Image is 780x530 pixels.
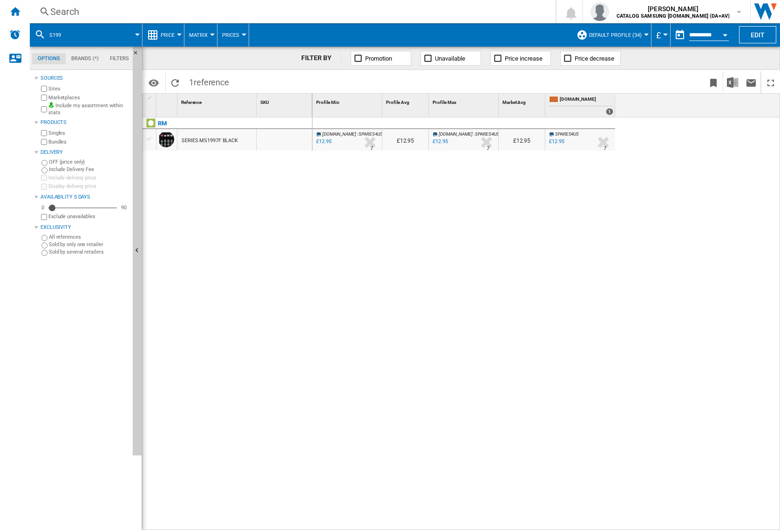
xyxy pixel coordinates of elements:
[258,94,312,108] div: SKU Sort None
[48,102,54,108] img: mysite-bg-18x18.png
[49,166,129,173] label: Include Delivery Fee
[50,5,531,18] div: Search
[474,131,499,137] span: : SPARES4US
[384,94,428,108] div: Sort None
[322,131,356,137] span: [DOMAIN_NAME]
[431,94,498,108] div: Profile Max Sort None
[560,51,621,66] button: Price decrease
[179,94,256,108] div: Sort None
[560,96,613,104] span: [DOMAIN_NAME]
[48,203,117,213] md-slider: Availability
[41,224,129,231] div: Exclusivity
[723,71,742,93] button: Download in Excel
[119,204,129,211] div: 90
[258,94,312,108] div: Sort None
[41,86,47,92] input: Sites
[577,23,646,47] div: Default profile (34)
[66,53,104,64] md-tab-item: Brands (*)
[49,248,129,255] label: Sold by several retailers
[189,32,208,38] span: Matrix
[742,71,760,93] button: Send this report by email
[357,131,383,137] span: : SPARES4US
[39,204,47,211] div: 0
[181,100,202,105] span: Reference
[386,100,409,105] span: Profile Avg
[32,53,66,64] md-tab-item: Options
[133,47,144,63] button: Hide
[704,71,723,93] button: Bookmark this report
[382,129,428,151] div: £12.95
[314,94,382,108] div: Sort None
[365,55,392,62] span: Promotion
[41,242,47,248] input: Sold by only one retailer
[41,119,129,126] div: Products
[184,71,234,91] span: 1
[41,160,47,166] input: OFF (price only)
[589,23,646,47] button: Default profile (34)
[384,94,428,108] div: Profile Avg Sort None
[548,137,564,146] div: £12.95
[144,74,163,91] button: Options
[49,32,61,38] span: S199
[147,23,179,47] div: Price
[589,32,642,38] span: Default profile (34)
[351,51,411,66] button: Promotion
[41,250,47,256] input: Sold by several retailers
[656,23,665,47] button: £
[222,23,244,47] div: Prices
[41,214,47,220] input: Display delivery price
[48,183,129,190] label: Display delivery price
[49,23,70,47] button: S199
[133,47,142,455] button: Hide
[490,51,551,66] button: Price increase
[505,55,543,62] span: Price increase
[48,102,129,117] label: Include my assortment within stats
[41,75,129,82] div: Sources
[41,167,47,173] input: Include Delivery Fee
[727,77,738,88] img: excel-24x24.png
[717,25,733,42] button: Open calendar
[301,54,341,63] div: FILTER BY
[48,213,129,220] label: Exclude unavailables
[34,23,137,47] div: S199
[48,174,129,181] label: Include delivery price
[315,137,331,146] div: Last updated : Tuesday, 19 August 2025 01:53
[606,108,613,115] div: 1 offers sold by AMAZON.CO.UK
[761,71,780,93] button: Maximize
[433,100,456,105] span: Profile Max
[547,94,615,117] div: [DOMAIN_NAME] 1 offers sold by AMAZON.CO.UK
[260,100,269,105] span: SKU
[48,85,129,92] label: Sites
[49,158,129,165] label: OFF (price only)
[48,130,129,137] label: Singles
[41,139,47,145] input: Bundles
[316,100,339,105] span: Profile Min
[41,103,47,115] input: Include my assortment within stats
[48,138,129,145] label: Bundles
[314,94,382,108] div: Profile Min Sort None
[158,94,177,108] div: Sort None
[41,95,47,101] input: Marketplaces
[182,130,238,151] div: SERIES MS1997F BLACK
[222,32,239,38] span: Prices
[617,13,730,19] b: CATALOG SAMSUNG [DOMAIN_NAME] (DA+AV)
[604,144,606,153] div: Delivery Time : 7 days
[431,137,448,146] div: Last updated : Tuesday, 19 August 2025 01:53
[487,144,489,153] div: Delivery Time : 7 days
[194,77,229,87] span: reference
[549,138,564,145] div: £12.95
[49,241,129,248] label: Sold by only one retailer
[104,53,135,64] md-tab-item: Filters
[41,149,129,156] div: Delivery
[41,175,47,181] input: Include delivery price
[656,30,661,40] span: £
[555,131,579,137] span: SPARES4US
[370,144,373,153] div: Delivery Time : 7 days
[435,55,465,62] span: Unavailable
[41,130,47,136] input: Singles
[189,23,212,47] div: Matrix
[48,94,129,101] label: Marketplaces
[179,94,256,108] div: Reference Sort None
